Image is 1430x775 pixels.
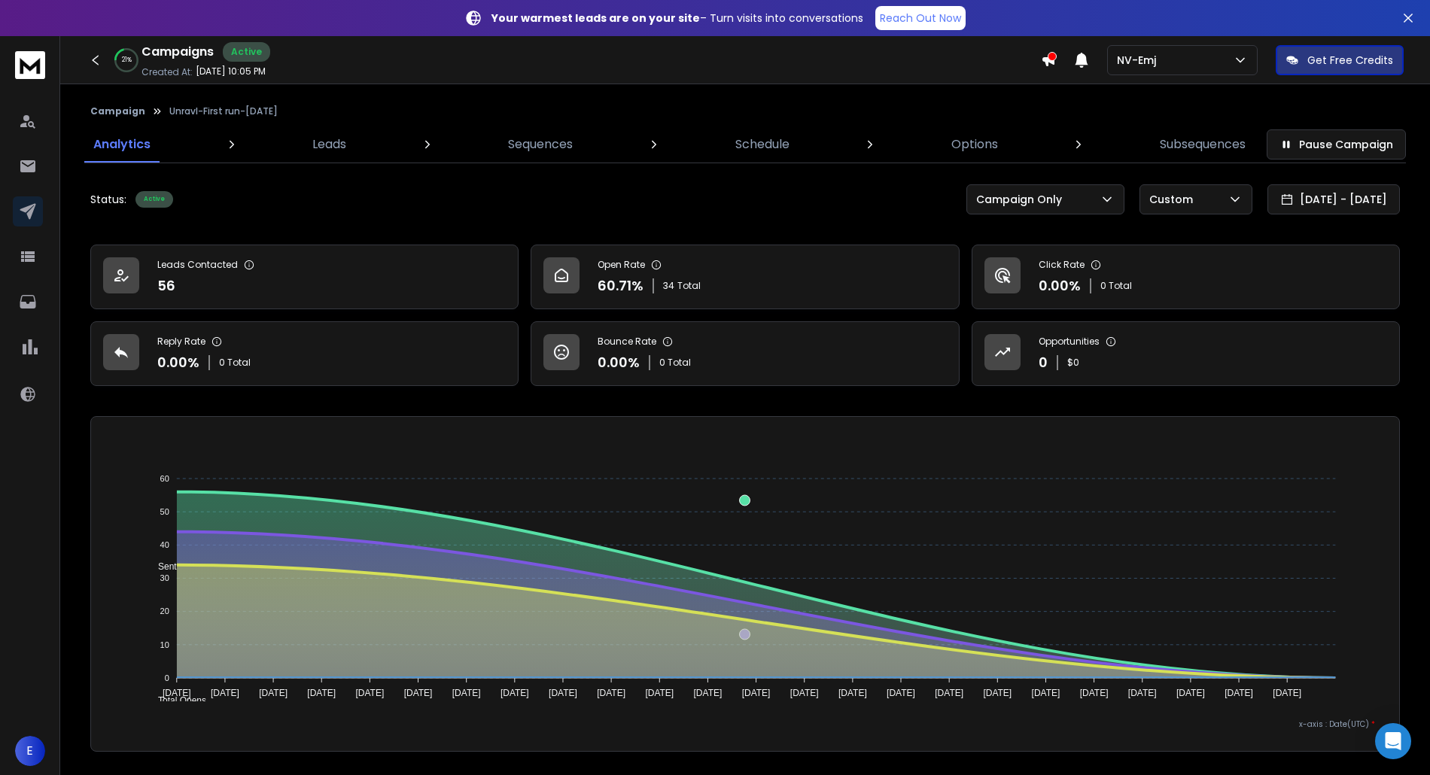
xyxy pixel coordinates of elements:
[1267,129,1406,160] button: Pause Campaign
[160,573,169,582] tspan: 30
[1176,688,1205,698] tspan: [DATE]
[1039,259,1085,271] p: Click Rate
[303,126,355,163] a: Leads
[790,688,819,698] tspan: [DATE]
[726,126,799,163] a: Schedule
[312,135,346,153] p: Leads
[598,259,645,271] p: Open Rate
[163,688,191,698] tspan: [DATE]
[90,245,519,309] a: Leads Contacted56
[90,192,126,207] p: Status:
[165,673,169,682] tspan: 0
[972,245,1400,309] a: Click Rate0.00%0 Total
[160,640,169,649] tspan: 10
[1117,53,1162,68] p: NV-Emj
[1039,352,1048,373] p: 0
[160,507,169,516] tspan: 50
[147,561,177,572] span: Sent
[141,66,193,78] p: Created At:
[15,736,45,766] button: E
[663,280,674,292] span: 34
[984,688,1012,698] tspan: [DATE]
[491,11,863,26] p: – Turn visits into conversations
[1149,192,1199,207] p: Custom
[1267,184,1400,214] button: [DATE] - [DATE]
[90,321,519,386] a: Reply Rate0.00%0 Total
[659,357,691,369] p: 0 Total
[157,352,199,373] p: 0.00 %
[1067,357,1079,369] p: $ 0
[452,688,481,698] tspan: [DATE]
[115,719,1375,730] p: x-axis : Date(UTC)
[491,11,700,26] strong: Your warmest leads are on your site
[219,357,251,369] p: 0 Total
[1080,688,1109,698] tspan: [DATE]
[1375,723,1411,759] div: Open Intercom Messenger
[308,688,336,698] tspan: [DATE]
[141,43,214,61] h1: Campaigns
[1151,126,1255,163] a: Subsequences
[951,135,998,153] p: Options
[157,275,175,296] p: 56
[84,126,160,163] a: Analytics
[1225,688,1253,698] tspan: [DATE]
[157,259,238,271] p: Leads Contacted
[598,352,640,373] p: 0.00 %
[160,474,169,483] tspan: 60
[1100,280,1132,292] p: 0 Total
[887,688,915,698] tspan: [DATE]
[1307,53,1393,68] p: Get Free Credits
[735,135,790,153] p: Schedule
[598,275,643,296] p: 60.71 %
[122,56,132,65] p: 21 %
[147,695,206,706] span: Total Opens
[223,42,270,62] div: Active
[356,688,385,698] tspan: [DATE]
[196,65,266,77] p: [DATE] 10:05 PM
[499,126,582,163] a: Sequences
[838,688,867,698] tspan: [DATE]
[549,688,577,698] tspan: [DATE]
[1039,275,1081,296] p: 0.00 %
[135,191,173,208] div: Active
[1276,45,1404,75] button: Get Free Credits
[1160,135,1246,153] p: Subsequences
[211,688,239,698] tspan: [DATE]
[500,688,529,698] tspan: [DATE]
[404,688,433,698] tspan: [DATE]
[677,280,701,292] span: Total
[1032,688,1060,698] tspan: [DATE]
[160,606,169,615] tspan: 20
[260,688,288,698] tspan: [DATE]
[169,105,278,117] p: Unravl-First run-[DATE]
[1273,688,1302,698] tspan: [DATE]
[1039,336,1100,348] p: Opportunities
[157,336,205,348] p: Reply Rate
[90,105,145,117] button: Campaign
[531,245,959,309] a: Open Rate60.71%34Total
[531,321,959,386] a: Bounce Rate0.00%0 Total
[936,688,964,698] tspan: [DATE]
[742,688,771,698] tspan: [DATE]
[93,135,151,153] p: Analytics
[976,192,1068,207] p: Campaign Only
[875,6,966,30] a: Reach Out Now
[942,126,1007,163] a: Options
[160,540,169,549] tspan: 40
[880,11,961,26] p: Reach Out Now
[598,336,656,348] p: Bounce Rate
[508,135,573,153] p: Sequences
[646,688,674,698] tspan: [DATE]
[972,321,1400,386] a: Opportunities0$0
[15,51,45,79] img: logo
[694,688,723,698] tspan: [DATE]
[598,688,626,698] tspan: [DATE]
[1128,688,1157,698] tspan: [DATE]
